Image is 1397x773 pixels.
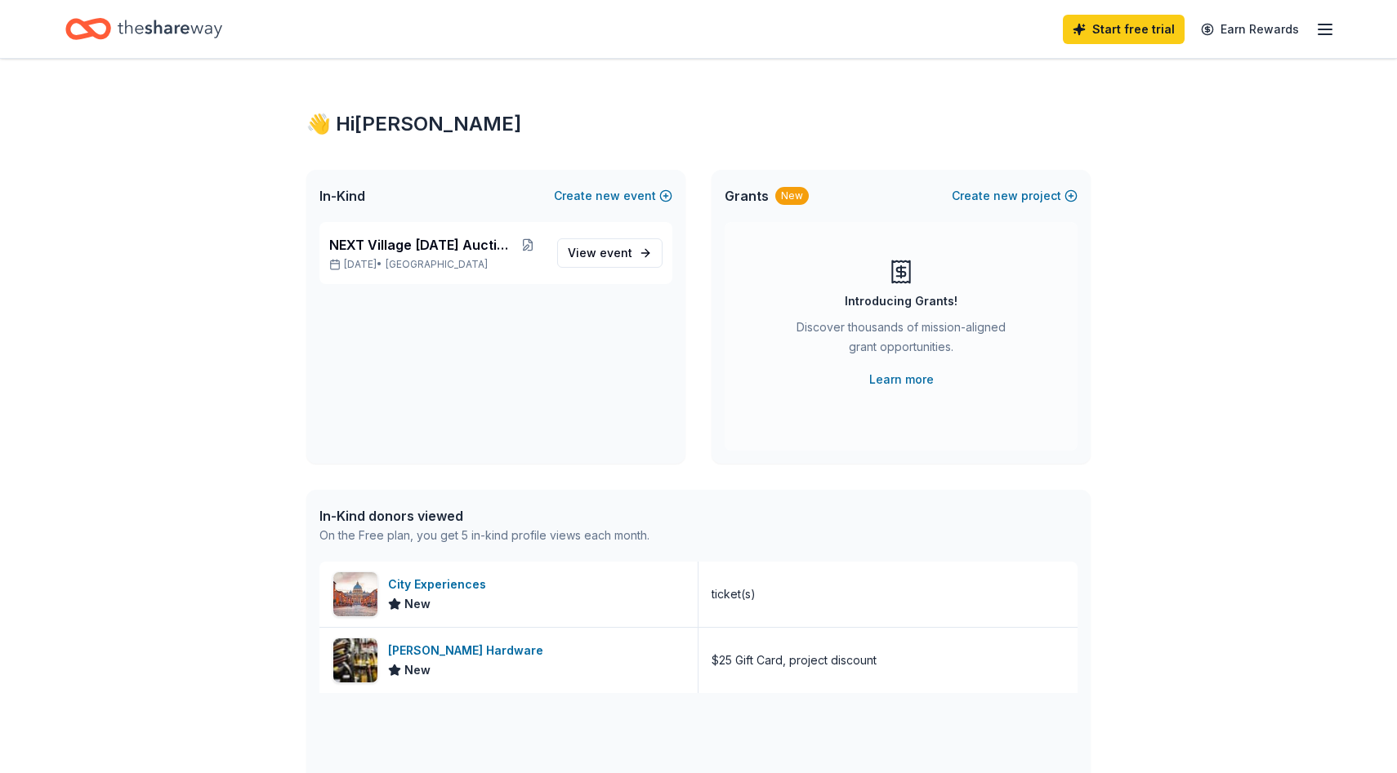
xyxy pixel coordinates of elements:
p: [DATE] • [329,258,544,271]
a: Learn more [869,370,934,389]
a: Home [65,10,222,48]
span: new [596,186,620,206]
div: City Experiences [388,575,493,594]
div: ticket(s) [712,584,756,604]
span: Grants [725,186,769,206]
div: In-Kind donors viewed [319,506,649,526]
span: [GEOGRAPHIC_DATA] [386,258,488,271]
span: New [404,594,431,614]
span: In-Kind [319,186,365,206]
span: View [568,243,632,263]
a: View event [557,238,663,268]
a: Earn Rewards [1191,15,1309,44]
span: event [600,246,632,260]
div: Discover thousands of mission-aligned grant opportunities. [790,318,1012,363]
button: Createnewproject [952,186,1078,206]
div: On the Free plan, you get 5 in-kind profile views each month. [319,526,649,545]
div: Introducing Grants! [845,291,957,311]
img: Image for Cole Hardware [333,638,377,682]
div: 👋 Hi [PERSON_NAME] [306,111,1091,137]
span: New [404,660,431,680]
a: Start free trial [1063,15,1185,44]
div: [PERSON_NAME] Hardware [388,641,550,660]
img: Image for City Experiences [333,572,377,616]
div: $25 Gift Card, project discount [712,651,877,670]
span: new [993,186,1018,206]
div: New [775,187,809,205]
button: Createnewevent [554,186,672,206]
span: NEXT Village [DATE] Auction [329,235,511,255]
